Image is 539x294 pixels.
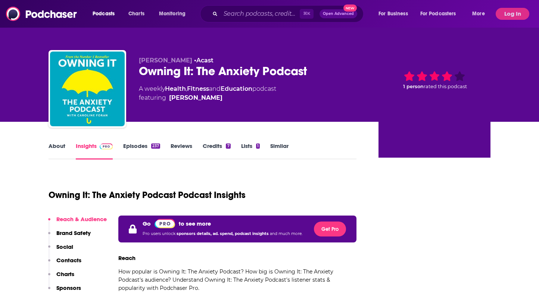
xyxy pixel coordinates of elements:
button: Charts [48,270,74,284]
a: Similar [270,142,289,160]
button: open menu [415,8,467,20]
span: • [194,57,214,64]
p: Charts [56,270,74,278]
span: featuring [139,93,276,102]
h1: Owning It: The Anxiety Podcast Podcast Insights [49,189,246,201]
span: 1 person [403,84,424,89]
a: About [49,142,65,160]
span: sponsors details, ad. spend, podcast insights [177,231,270,236]
div: Search podcasts, credits, & more... [207,5,371,22]
img: Owning It: The Anxiety Podcast [50,52,125,126]
button: open menu [373,8,417,20]
span: rated this podcast [424,84,467,89]
h3: Reach [118,254,135,261]
a: Lists1 [241,142,260,160]
a: Acast [196,57,214,64]
button: Log In [496,8,529,20]
a: Reviews [171,142,192,160]
span: Open Advanced [323,12,354,16]
span: New [343,4,357,12]
a: Education [221,85,252,92]
button: Social [48,243,73,257]
img: Podchaser Pro [100,143,113,149]
a: Episodes237 [123,142,160,160]
button: Open AdvancedNew [320,9,357,18]
span: , [186,85,187,92]
a: [PERSON_NAME] [169,93,222,102]
span: Charts [128,9,144,19]
span: Monitoring [159,9,186,19]
p: Contacts [56,257,81,264]
span: ⌘ K [300,9,314,19]
button: Brand Safety [48,229,91,243]
p: Pro users unlock and much more. [143,228,302,239]
a: Credits7 [203,142,230,160]
span: More [472,9,485,19]
a: Fitness [187,85,209,92]
span: Podcasts [93,9,115,19]
button: open menu [154,8,195,20]
p: Sponsors [56,284,81,291]
p: How popular is Owning It: The Anxiety Podcast? How big is Owning It: The Anxiety Podcast's audien... [118,267,356,292]
img: Podchaser Pro [155,219,175,228]
button: Get Pro [314,222,346,236]
input: Search podcasts, credits, & more... [221,8,300,20]
img: Podchaser - Follow, Share and Rate Podcasts [6,7,78,21]
button: Contacts [48,257,81,270]
a: Charts [124,8,149,20]
span: For Business [378,9,408,19]
p: Go [143,220,151,227]
p: Reach & Audience [56,216,107,223]
a: InsightsPodchaser Pro [76,142,113,160]
button: open menu [87,8,124,20]
div: A weekly podcast [139,84,276,102]
a: Health [165,85,186,92]
span: [PERSON_NAME] [139,57,192,64]
div: 1 personrated this podcast [378,57,490,103]
p: Social [56,243,73,250]
p: to see more [179,220,211,227]
div: 237 [151,143,160,149]
button: open menu [467,8,494,20]
span: and [209,85,221,92]
div: 1 [256,143,260,149]
span: For Podcasters [420,9,456,19]
a: Pro website [155,219,175,228]
button: Reach & Audience [48,216,107,229]
p: Brand Safety [56,229,91,236]
div: 7 [226,143,230,149]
